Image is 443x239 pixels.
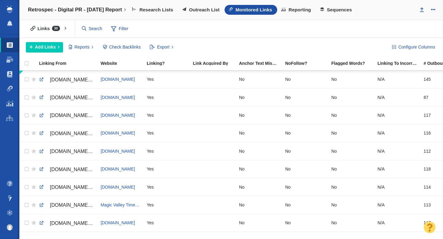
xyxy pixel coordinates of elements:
[39,61,100,66] a: Linking From
[101,95,135,100] span: [DOMAIN_NAME]
[289,7,311,13] span: Reporting
[193,61,238,66] a: Link Acquired By
[377,91,418,104] div: N/A
[285,108,326,122] div: No
[128,5,178,15] a: Research Lists
[377,127,418,140] div: N/A
[39,128,95,139] a: [DOMAIN_NAME][URL]
[147,180,187,194] div: Yes
[285,198,326,211] div: No
[39,92,95,103] a: [DOMAIN_NAME][URL]
[65,42,97,53] button: Reports
[189,7,219,13] span: Outreach List
[377,73,418,86] div: N/A
[50,95,102,100] span: [DOMAIN_NAME][URL]
[285,61,331,65] div: NoFollow?
[331,61,377,66] a: Flagged Words?
[331,180,372,194] div: No
[101,220,135,225] a: [DOMAIN_NAME]
[331,216,372,229] div: No
[277,5,316,15] a: Reporting
[331,198,372,211] div: No
[285,216,326,229] div: No
[139,7,173,13] span: Research Lists
[331,91,372,104] div: No
[147,163,187,176] div: Yes
[39,182,95,193] a: [DOMAIN_NAME][URL]
[377,163,418,176] div: N/A
[39,200,95,210] a: [DOMAIN_NAME][URL]
[109,44,141,50] span: Check Backlinks
[239,91,280,104] div: No
[50,131,102,136] span: [DOMAIN_NAME][URL]
[239,180,280,194] div: No
[331,144,372,158] div: No
[39,218,95,229] a: [DOMAIN_NAME][URL]
[99,42,144,53] button: Check Backlinks
[239,216,280,229] div: No
[74,44,90,50] span: Reports
[147,61,192,66] a: Linking?
[101,202,150,207] a: Magic Valley Times-News
[50,77,102,82] span: [DOMAIN_NAME][URL]
[39,146,95,157] a: [DOMAIN_NAME][URL]
[147,216,187,229] div: Yes
[235,7,272,13] span: Monitored Links
[316,5,357,15] a: Sequences
[377,198,418,211] div: N/A
[107,23,132,35] span: Filter
[101,77,135,82] span: [DOMAIN_NAME]
[26,42,63,53] button: Add Links
[50,113,102,118] span: [DOMAIN_NAME][URL]
[285,73,326,86] div: No
[147,144,187,158] div: Yes
[377,108,418,122] div: N/A
[50,167,102,172] span: [DOMAIN_NAME][URL]
[101,113,135,118] a: [DOMAIN_NAME]
[285,180,326,194] div: No
[239,73,280,86] div: No
[377,144,418,158] div: N/A
[285,144,326,158] div: No
[285,91,326,104] div: No
[225,5,277,15] a: Monitored Links
[239,144,280,158] div: No
[147,108,187,122] div: Yes
[101,185,135,190] a: [DOMAIN_NAME]
[28,7,122,13] h4: Retrospec - Digital PR - [DATE] Report
[157,44,169,50] span: Export
[239,61,285,66] a: Anchor Text Mismatch?
[239,198,280,211] div: No
[331,73,372,86] div: No
[147,198,187,211] div: Yes
[388,42,439,53] button: Configure Columns
[50,221,102,226] span: [DOMAIN_NAME][URL]
[101,131,135,135] a: [DOMAIN_NAME]
[101,167,135,171] a: [DOMAIN_NAME]
[398,44,435,50] span: Configure Columns
[7,6,12,13] img: buzzstream_logo_iconsimple.png
[101,149,135,154] a: [DOMAIN_NAME]
[101,61,146,66] a: Website
[377,61,423,65] div: Linking To Incorrect?
[331,127,372,140] div: No
[331,163,372,176] div: No
[147,73,187,86] div: Yes
[239,61,285,65] div: Anchor text found on the page does not match the anchor text entered into BuzzStream
[39,164,95,175] a: [DOMAIN_NAME][URL]
[327,7,352,13] span: Sequences
[285,163,326,176] div: No
[39,75,95,85] a: [DOMAIN_NAME][URL]
[285,127,326,140] div: No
